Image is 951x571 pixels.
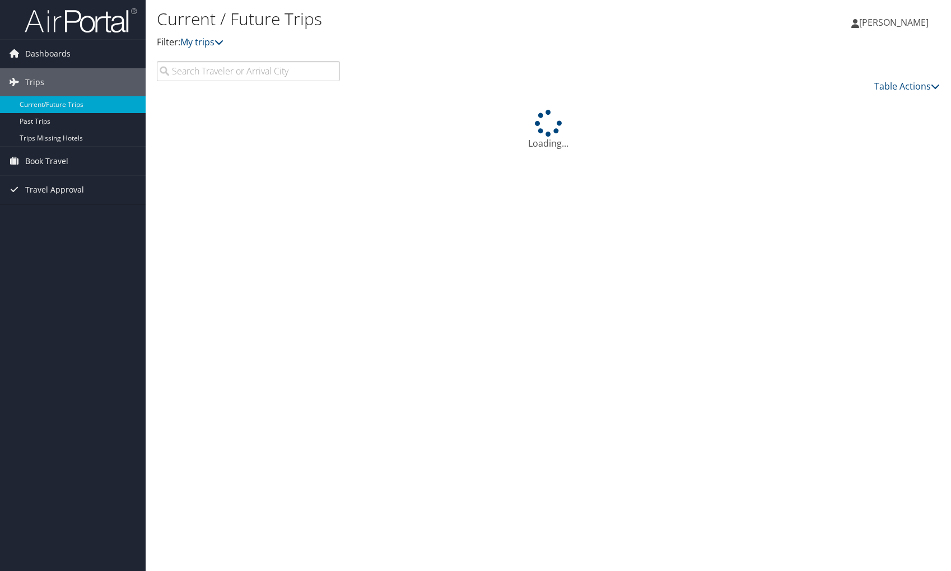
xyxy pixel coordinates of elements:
[25,40,71,68] span: Dashboards
[851,6,940,39] a: [PERSON_NAME]
[874,80,940,92] a: Table Actions
[859,16,929,29] span: [PERSON_NAME]
[157,61,340,81] input: Search Traveler or Arrival City
[157,35,679,50] p: Filter:
[25,7,137,34] img: airportal-logo.png
[157,110,940,150] div: Loading...
[157,7,679,31] h1: Current / Future Trips
[25,147,68,175] span: Book Travel
[25,176,84,204] span: Travel Approval
[25,68,44,96] span: Trips
[180,36,223,48] a: My trips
